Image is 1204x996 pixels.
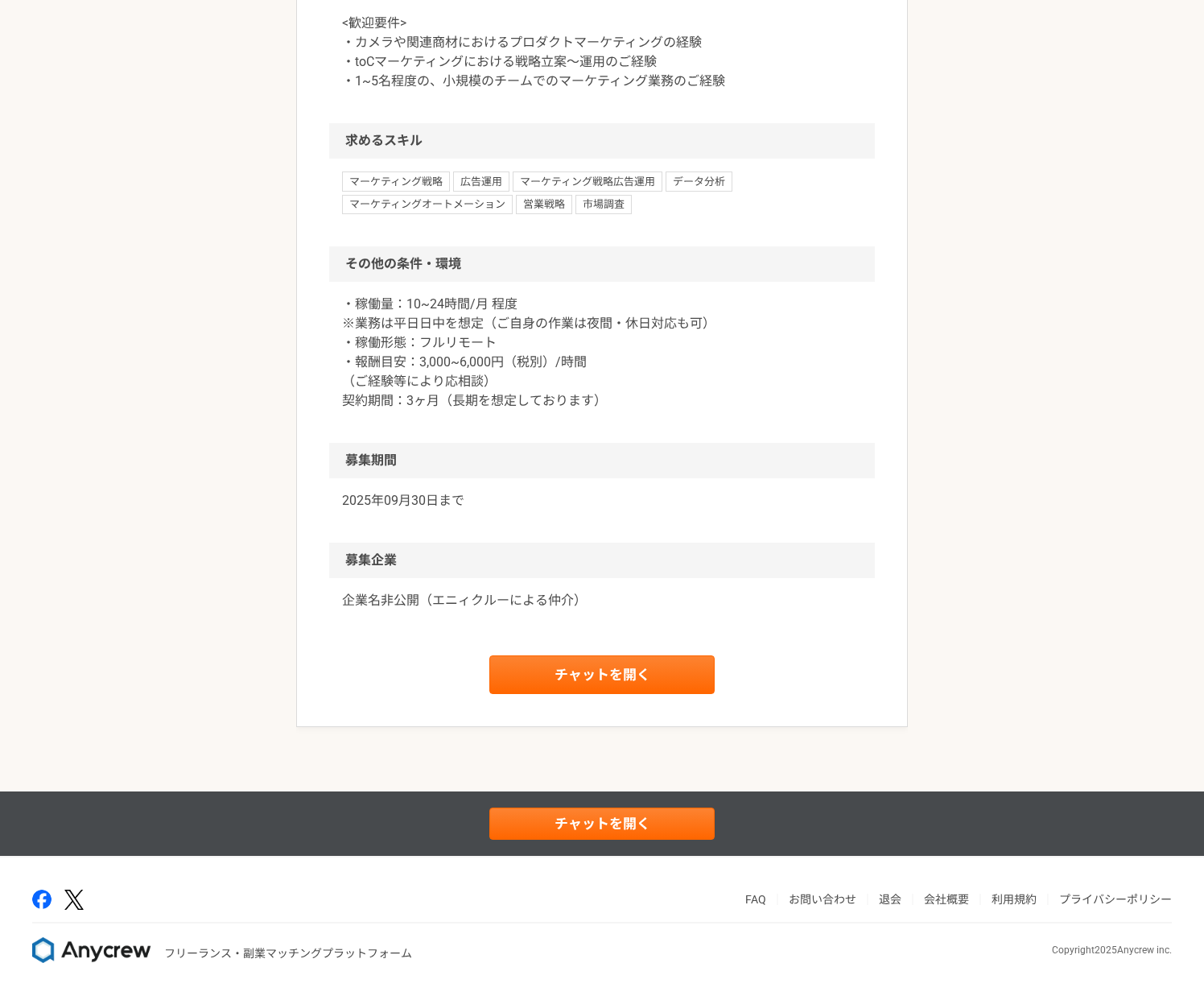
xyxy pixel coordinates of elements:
a: 利用規約 [992,893,1037,906]
img: facebook-2adfd474.png [32,890,52,909]
a: 会社概要 [924,893,969,906]
a: お問い合わせ [789,893,856,906]
h2: 募集企業 [329,543,875,578]
span: マーケティング戦略 [342,172,450,191]
a: 企業名非公開（エニィクルーによる仲介） [342,591,862,610]
a: FAQ [745,893,766,906]
span: マーケティングオートメーション [342,195,513,214]
p: Copyright 2025 Anycrew inc. [1052,943,1172,957]
h2: 求めるスキル [329,123,875,159]
a: チャットを開く [489,655,715,694]
img: x-391a3a86.png [64,890,84,910]
h2: 募集期間 [329,443,875,478]
h2: その他の条件・環境 [329,246,875,282]
a: プライバシーポリシー [1059,893,1172,906]
span: データ分析 [666,172,732,191]
img: 8DqYSo04kwAAAAASUVORK5CYII= [32,937,151,963]
span: 広告運用 [453,172,509,191]
p: 2025年09月30日まで [342,491,862,510]
p: ・稼働量：10~24時間/月 程度 ※業務は平日日中を想定（ご自身の作業は夜間・休日対応も可） ・稼働形態：フルリモート ・報酬目安：3,000~6,000円（税別）/時間 （ご経験等により応相... [342,295,862,411]
a: チャットを開く [489,808,715,840]
p: フリーランス・副業マッチングプラットフォーム [164,945,412,962]
span: マーケティング戦略広告運用 [513,172,662,191]
span: 市場調査 [575,195,632,214]
a: 退会 [879,893,901,906]
span: 営業戦略 [516,195,572,214]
